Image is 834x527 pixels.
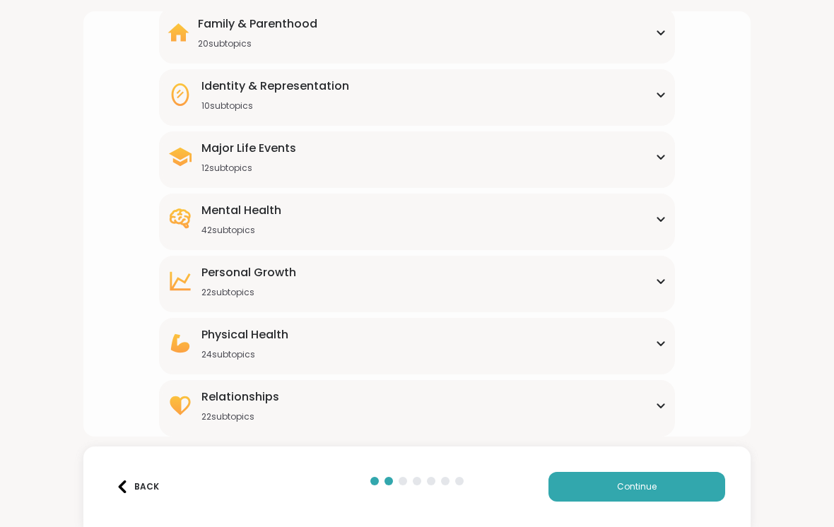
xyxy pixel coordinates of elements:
div: Relationships [201,389,279,405]
div: Personal Growth [201,264,296,281]
div: 22 subtopics [201,287,296,298]
div: Physical Health [201,326,288,343]
span: Continue [617,480,657,493]
div: 12 subtopics [201,162,296,174]
div: 42 subtopics [201,225,281,236]
button: Continue [548,472,725,502]
div: 20 subtopics [198,38,317,49]
div: 10 subtopics [201,100,349,112]
div: Family & Parenthood [198,16,317,32]
div: 24 subtopics [201,349,288,360]
div: Major Life Events [201,140,296,157]
button: Back [109,472,165,502]
div: Identity & Representation [201,78,349,95]
div: 22 subtopics [201,411,279,422]
div: Mental Health [201,202,281,219]
div: Back [116,480,159,493]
